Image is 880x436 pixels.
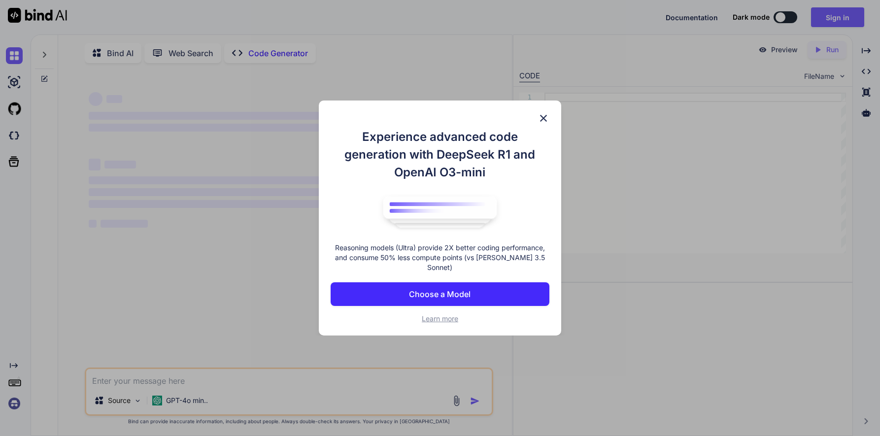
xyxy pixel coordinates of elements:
[331,243,549,272] p: Reasoning models (Ultra) provide 2X better coding performance, and consume 50% less compute point...
[422,314,458,323] span: Learn more
[376,191,504,234] img: bind logo
[538,112,549,124] img: close
[331,128,549,181] h1: Experience advanced code generation with DeepSeek R1 and OpenAI O3-mini
[331,282,549,306] button: Choose a Model
[409,288,471,300] p: Choose a Model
